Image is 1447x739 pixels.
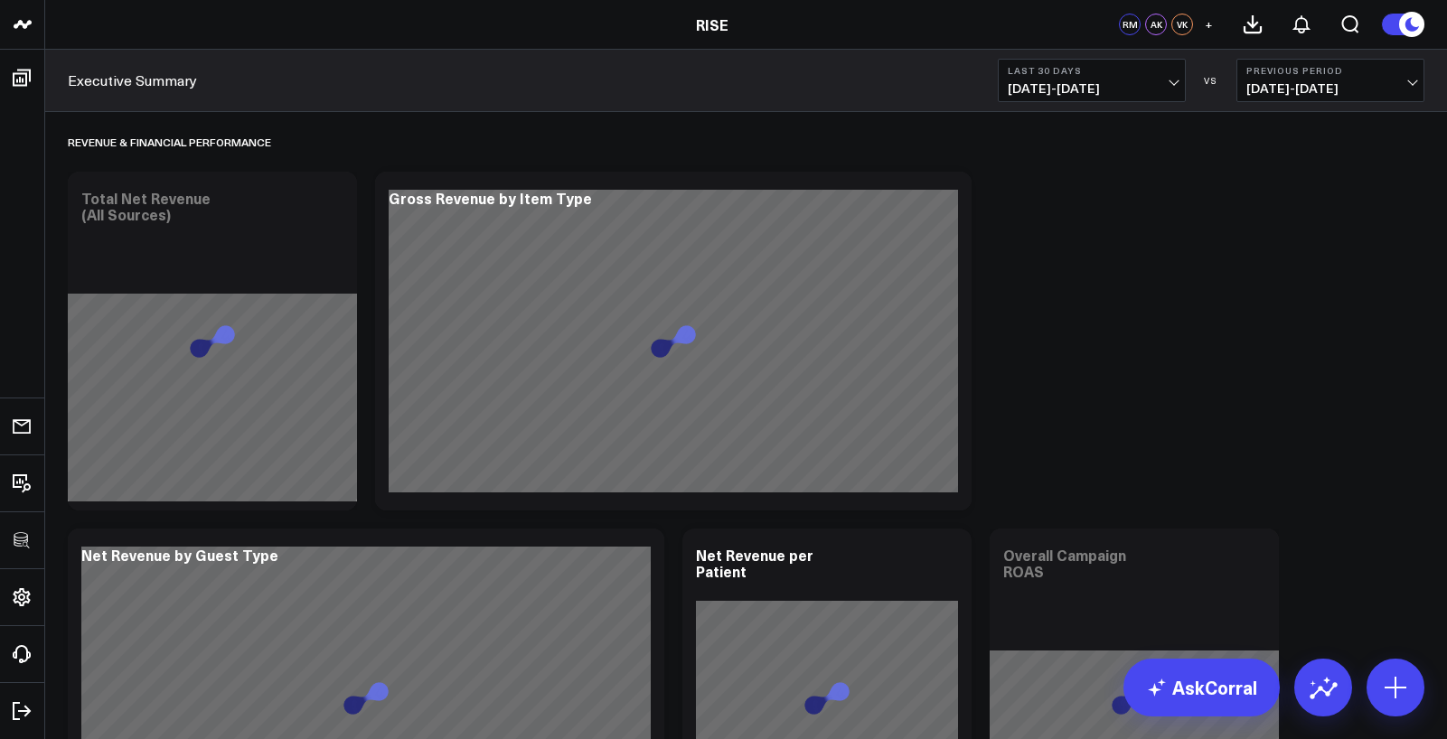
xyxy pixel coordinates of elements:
div: Gross Revenue by Item Type [389,188,592,208]
div: Net Revenue by Guest Type [81,545,278,565]
div: RM [1119,14,1141,35]
div: AK [1145,14,1167,35]
a: Executive Summary [68,70,197,90]
button: Last 30 Days[DATE]-[DATE] [998,59,1186,102]
a: RISE [696,14,728,34]
b: Last 30 Days [1008,65,1176,76]
div: VS [1195,75,1227,86]
span: + [1205,18,1213,31]
span: [DATE] - [DATE] [1246,81,1414,96]
button: + [1198,14,1219,35]
div: VK [1171,14,1193,35]
div: Total Net Revenue (All Sources) [81,188,211,224]
a: AskCorral [1123,659,1280,716]
div: Net Revenue per Patient [696,545,813,581]
span: [DATE] - [DATE] [1008,81,1176,96]
div: Overall Campaign ROAS [1003,545,1126,581]
div: Revenue & Financial Performance [68,121,271,163]
button: Previous Period[DATE]-[DATE] [1236,59,1424,102]
b: Previous Period [1246,65,1414,76]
